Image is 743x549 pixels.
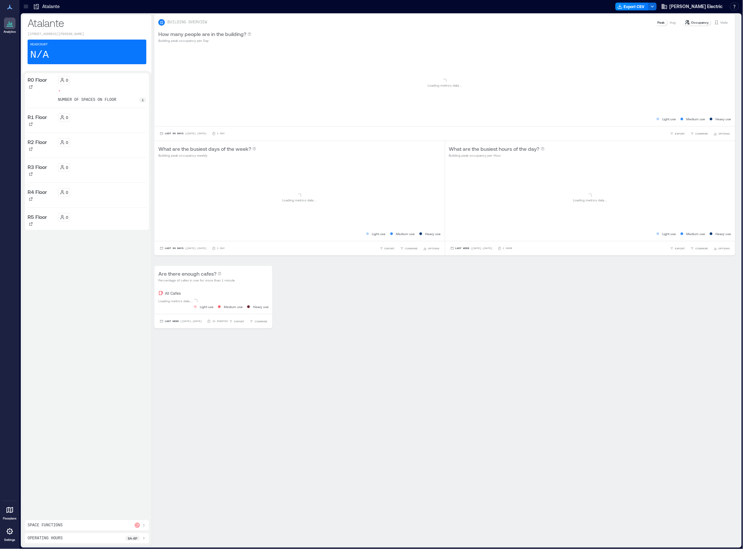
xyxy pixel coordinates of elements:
[128,536,137,541] p: 8a - 6p
[663,231,676,236] p: Light use
[212,319,228,323] p: 15 minutes
[255,319,267,323] span: COMPARE
[669,245,687,252] button: EXPORT
[28,523,63,528] p: Space Functions
[158,245,208,252] button: Last 90 Days |[DATE]-[DATE]
[372,231,386,236] p: Light use
[449,153,545,158] p: Building peak occupancy per Hour
[66,190,68,195] p: 0
[30,49,49,62] p: N/A
[721,20,728,25] p: Visits
[670,3,723,10] span: [PERSON_NAME] Electric
[28,113,47,121] p: R1 Floor
[689,245,710,252] button: COMPARE
[158,130,208,137] button: Last 90 Days |[DATE]-[DATE]
[66,140,68,145] p: 0
[66,115,68,120] p: 0
[30,42,48,47] p: Headcount
[158,278,235,283] p: Percentage of cafes in use for more than 1 minute
[158,298,192,304] p: Loading metrics data ...
[670,20,676,25] p: Avg
[248,318,269,325] button: COMPARE
[234,319,244,323] span: EXPORT
[449,145,540,153] p: What are the busiest hours of the day?
[58,97,116,102] p: number of spaces on floor
[696,246,708,250] span: COMPARE
[217,132,225,136] p: 1 Day
[719,246,730,250] span: OPTIONS
[687,231,705,236] p: Medium use
[696,132,708,136] span: COMPARE
[712,130,731,137] button: OPTIONS
[253,304,269,309] p: Heavy use
[615,3,649,10] button: Export CSV
[669,130,687,137] button: EXPORT
[503,246,512,250] p: 1 Hour
[396,231,415,236] p: Medium use
[399,245,419,252] button: COMPARE
[142,97,144,102] p: 1
[687,116,705,122] p: Medium use
[167,20,207,25] p: BUILDING OVERVIEW
[719,132,730,136] span: OPTIONS
[3,517,17,520] p: Floorplans
[4,30,16,34] p: Analytics
[425,231,441,236] p: Heavy use
[428,83,462,88] p: Loading metrics data ...
[378,245,396,252] button: EXPORT
[28,76,47,84] p: R0 Floor
[712,245,731,252] button: OPTIONS
[675,246,685,250] span: EXPORT
[716,116,731,122] p: Heavy use
[2,524,18,544] a: Settings
[42,3,60,10] p: Atalante
[1,502,18,522] a: Floorplans
[2,16,18,36] a: Analytics
[385,246,395,250] span: EXPORT
[283,197,317,203] p: Loading metrics data ...
[224,304,243,309] p: Medium use
[28,163,47,171] p: R3 Floor
[28,213,47,221] p: R5 Floor
[428,246,440,250] span: OPTIONS
[449,245,494,252] button: Last Week |[DATE]-[DATE]
[158,153,256,158] p: Building peak occupancy weekly
[158,318,203,325] button: Last Week |[DATE]-[DATE]
[659,1,725,12] button: [PERSON_NAME] Electric
[200,304,213,309] p: Light use
[691,20,709,25] p: Occupancy
[573,197,607,203] p: Loading metrics data ...
[675,132,685,136] span: EXPORT
[689,130,710,137] button: COMPARE
[422,245,441,252] button: OPTIONS
[66,78,68,83] p: 0
[66,215,68,220] p: 0
[663,116,676,122] p: Light use
[28,536,63,541] p: Operating Hours
[66,165,68,170] p: 0
[716,231,731,236] p: Heavy use
[165,291,181,296] p: All Cafes
[28,16,146,29] p: Atalante
[658,20,665,25] p: Peak
[28,138,47,146] p: R2 Floor
[4,538,15,542] p: Settings
[405,246,418,250] span: COMPARE
[158,145,251,153] p: What are the busiest days of the week?
[228,318,246,325] button: EXPORT
[28,32,146,37] p: [STREET_ADDRESS][PERSON_NAME]
[158,30,246,38] p: How many people are in the building?
[158,38,251,43] p: Building peak occupancy per Day
[28,188,47,196] p: R4 Floor
[217,246,225,250] p: 1 Day
[158,270,216,278] p: Are there enough cafes?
